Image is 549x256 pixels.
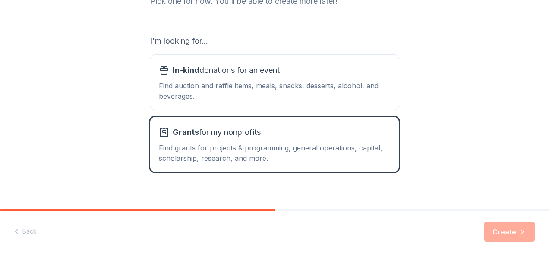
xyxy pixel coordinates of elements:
span: for my nonprofits [173,125,261,139]
span: donations for an event [173,63,280,77]
button: In-kinddonations for an eventFind auction and raffle items, meals, snacks, desserts, alcohol, and... [150,55,399,110]
span: Grants [173,128,199,137]
div: I'm looking for... [150,34,399,48]
span: In-kind [173,66,199,75]
div: Find grants for projects & programming, general operations, capital, scholarship, research, and m... [159,143,390,163]
div: Find auction and raffle items, meals, snacks, desserts, alcohol, and beverages. [159,81,390,101]
button: Grantsfor my nonprofitsFind grants for projects & programming, general operations, capital, schol... [150,117,399,172]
